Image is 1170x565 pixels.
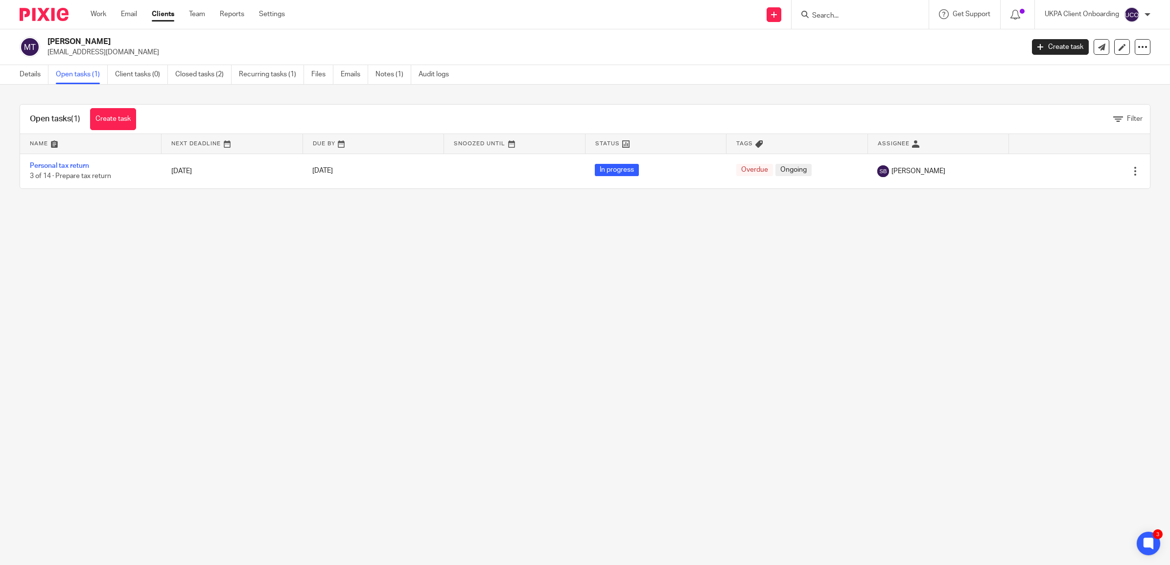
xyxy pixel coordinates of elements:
img: svg%3E [1124,7,1140,23]
a: Notes (1) [375,65,411,84]
span: (1) [71,115,80,123]
a: Reports [220,9,244,19]
img: svg%3E [20,37,40,57]
td: [DATE] [162,154,303,188]
a: Open tasks (1) [56,65,108,84]
h2: [PERSON_NAME] [47,37,823,47]
a: Personal tax return [30,162,89,169]
a: Client tasks (0) [115,65,168,84]
a: Email [121,9,137,19]
h1: Open tasks [30,114,80,124]
a: Create task [90,108,136,130]
span: [PERSON_NAME] [891,166,945,176]
input: Search [811,12,899,21]
a: Emails [341,65,368,84]
p: [EMAIL_ADDRESS][DOMAIN_NAME] [47,47,1017,57]
span: Overdue [736,164,773,176]
img: svg%3E [877,165,889,177]
span: In progress [595,164,639,176]
span: [DATE] [312,168,333,175]
a: Clients [152,9,174,19]
span: Ongoing [775,164,812,176]
a: Create task [1032,39,1089,55]
span: Status [595,141,620,146]
span: Snoozed Until [454,141,505,146]
a: Details [20,65,48,84]
a: Work [91,9,106,19]
p: UKPA Client Onboarding [1045,9,1119,19]
span: Filter [1127,115,1143,122]
img: Pixie [20,8,69,21]
span: Tags [736,141,753,146]
span: Get Support [953,11,990,18]
a: Audit logs [419,65,456,84]
a: Team [189,9,205,19]
a: Closed tasks (2) [175,65,232,84]
a: Recurring tasks (1) [239,65,304,84]
a: Settings [259,9,285,19]
div: 3 [1153,529,1163,539]
a: Files [311,65,333,84]
span: 3 of 14 · Prepare tax return [30,173,111,180]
